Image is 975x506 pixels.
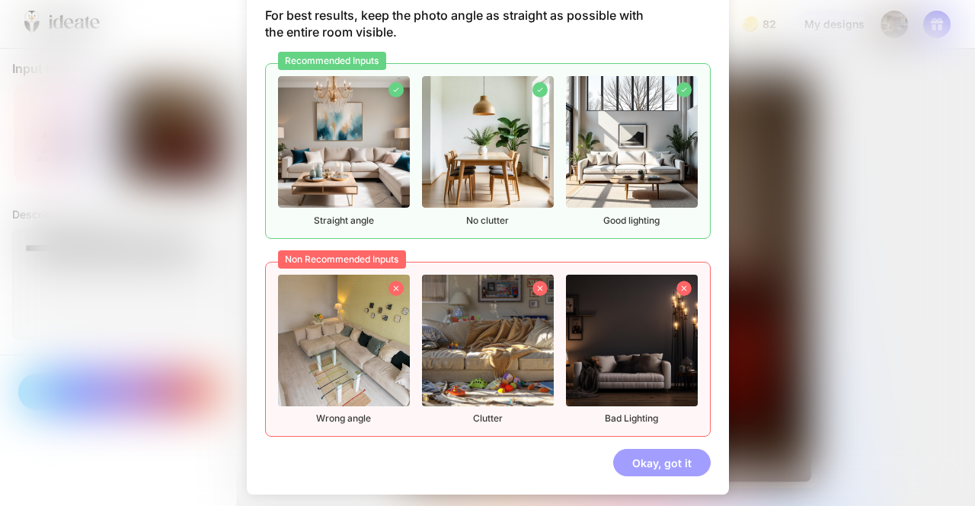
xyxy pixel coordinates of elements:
div: Okay, got it [613,449,711,476]
div: Good lighting [566,76,698,226]
img: nonrecommendedImageFurnished1.png [278,275,410,406]
div: Recommended Inputs [278,52,387,70]
img: nonrecommendedImageFurnished3.png [566,275,698,406]
div: Bad Lighting [566,275,698,425]
img: recommendedImageFurnished3.png [566,76,698,208]
div: Clutter [422,275,554,425]
div: Wrong angle [278,275,410,425]
img: nonrecommendedImageFurnished2.png [422,275,554,406]
img: recommendedImageFurnished1.png [278,76,410,208]
div: No clutter [422,76,554,226]
div: Straight angle [278,76,410,226]
div: Non Recommended Inputs [278,250,407,269]
div: For best results, keep the photo angle as straight as possible with the entire room visible. [265,7,662,63]
img: recommendedImageFurnished2.png [422,76,554,208]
